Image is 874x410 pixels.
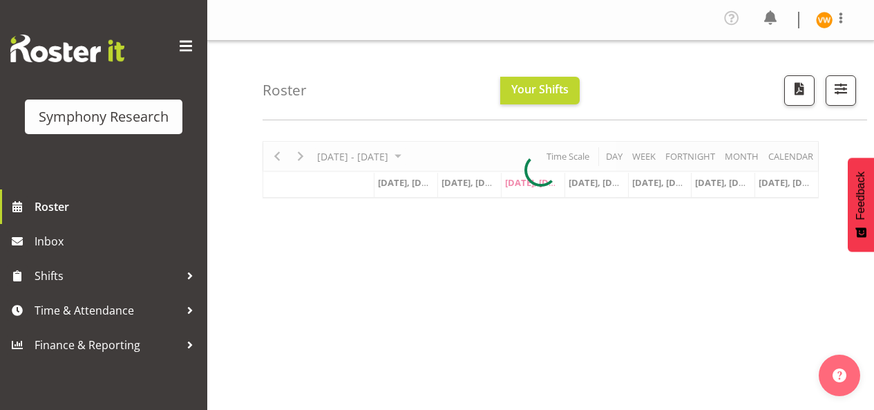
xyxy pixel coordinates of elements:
span: Your Shifts [511,82,569,97]
button: Filter Shifts [826,75,856,106]
span: Roster [35,196,200,217]
span: Feedback [855,171,867,220]
span: Finance & Reporting [35,335,180,355]
img: virginia-wheeler11875.jpg [816,12,833,28]
button: Your Shifts [500,77,580,104]
div: Symphony Research [39,106,169,127]
h4: Roster [263,82,307,98]
img: help-xxl-2.png [833,369,846,382]
button: Download a PDF of the roster according to the set date range. [784,75,815,106]
img: Rosterit website logo [10,35,124,62]
span: Time & Attendance [35,300,180,321]
button: Feedback - Show survey [848,158,874,252]
span: Shifts [35,265,180,286]
span: Inbox [35,231,200,252]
